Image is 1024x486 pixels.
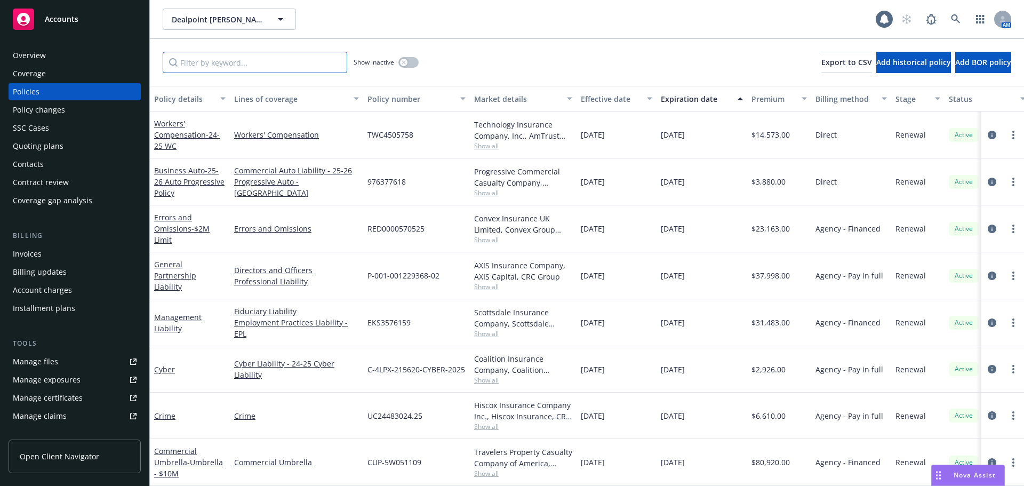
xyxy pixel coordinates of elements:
[9,426,141,443] a: Manage BORs
[895,176,926,187] span: Renewal
[9,371,141,388] a: Manage exposures
[234,265,359,276] a: Directors and Officers
[581,410,605,421] span: [DATE]
[949,93,1014,105] div: Status
[986,456,998,469] a: circleInformation
[13,156,44,173] div: Contacts
[13,65,46,82] div: Coverage
[154,259,196,292] a: General Partnership Liability
[163,9,296,30] button: Dealpoint [PERSON_NAME], LLC
[953,458,974,467] span: Active
[581,129,605,140] span: [DATE]
[9,119,141,137] a: SSC Cases
[921,9,942,30] a: Report a Bug
[581,457,605,468] span: [DATE]
[154,457,223,479] span: - Umbrella - $10M
[154,118,220,151] a: Workers' Compensation
[474,141,572,150] span: Show all
[367,317,411,328] span: EKS3576159
[751,223,790,234] span: $23,163.00
[895,317,926,328] span: Renewal
[154,411,175,421] a: Crime
[354,58,394,67] span: Show inactive
[661,223,685,234] span: [DATE]
[751,176,786,187] span: $3,880.00
[234,276,359,287] a: Professional Liability
[234,165,359,198] a: Commercial Auto Liability - 25-26 Progressive Auto - [GEOGRAPHIC_DATA]
[13,138,63,155] div: Quoting plans
[895,270,926,281] span: Renewal
[751,317,790,328] span: $31,483.00
[154,446,223,479] a: Commercial Umbrella
[13,300,75,317] div: Installment plans
[581,176,605,187] span: [DATE]
[13,47,46,64] div: Overview
[821,52,872,73] button: Export to CSV
[896,9,917,30] a: Start snowing
[747,86,811,111] button: Premium
[953,224,974,234] span: Active
[815,364,883,375] span: Agency - Pay in full
[9,264,141,281] a: Billing updates
[474,329,572,338] span: Show all
[954,471,996,480] span: Nova Assist
[367,129,413,140] span: TWC4505758
[474,307,572,329] div: Scottsdale Insurance Company, Scottsdale Insurance Company (Nationwide), E-Risk Services, CRC Group
[154,364,175,375] a: Cyber
[234,410,359,421] a: Crime
[661,270,685,281] span: [DATE]
[581,93,641,105] div: Effective date
[955,52,1011,73] button: Add BOR policy
[751,364,786,375] span: $2,926.00
[234,317,359,339] a: Employment Practices Liability - EPL
[13,174,69,191] div: Contract review
[9,138,141,155] a: Quoting plans
[970,9,991,30] a: Switch app
[9,230,141,241] div: Billing
[154,93,214,105] div: Policy details
[13,245,42,262] div: Invoices
[9,389,141,407] a: Manage certificates
[20,451,99,462] span: Open Client Navigator
[13,192,92,209] div: Coverage gap analysis
[474,188,572,197] span: Show all
[661,129,685,140] span: [DATE]
[932,465,945,485] div: Drag to move
[9,282,141,299] a: Account charges
[953,318,974,328] span: Active
[234,306,359,317] a: Fiduciary Liability
[474,213,572,235] div: Convex Insurance UK Limited, Convex Group Limited, CRC Group
[474,119,572,141] div: Technology Insurance Company, Inc., AmTrust Financial Services
[657,86,747,111] button: Expiration date
[986,269,998,282] a: circleInformation
[751,457,790,468] span: $80,920.00
[9,83,141,100] a: Policies
[13,353,58,370] div: Manage files
[470,86,577,111] button: Market details
[154,165,225,198] a: Business Auto
[895,129,926,140] span: Renewal
[9,65,141,82] a: Coverage
[474,353,572,376] div: Coalition Insurance Company, Coalition Insurance Solutions (Carrier), CRC Group
[9,338,141,349] div: Tools
[234,457,359,468] a: Commercial Umbrella
[13,119,49,137] div: SSC Cases
[474,260,572,282] div: AXIS Insurance Company, AXIS Capital, CRC Group
[953,364,974,374] span: Active
[955,57,1011,67] span: Add BOR policy
[9,245,141,262] a: Invoices
[474,447,572,469] div: Travelers Property Casualty Company of America, Travelers Insurance
[9,300,141,317] a: Installment plans
[474,376,572,385] span: Show all
[234,93,347,105] div: Lines of coverage
[474,282,572,291] span: Show all
[172,14,264,25] span: Dealpoint [PERSON_NAME], LLC
[1007,129,1020,141] a: more
[9,353,141,370] a: Manage files
[661,176,685,187] span: [DATE]
[661,457,685,468] span: [DATE]
[367,364,465,375] span: C-4LPX-215620-CYBER-2025
[234,223,359,234] a: Errors and Omissions
[661,93,731,105] div: Expiration date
